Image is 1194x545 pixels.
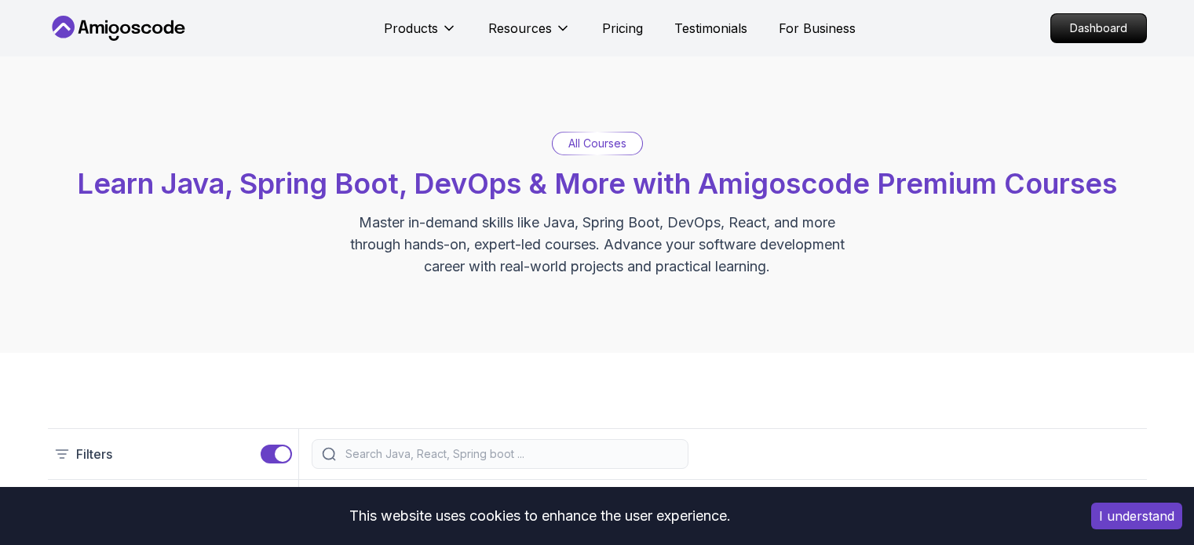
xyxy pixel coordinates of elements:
[568,136,626,151] p: All Courses
[488,19,571,50] button: Resources
[342,446,678,462] input: Search Java, React, Spring boot ...
[384,19,438,38] p: Products
[12,499,1068,533] div: This website uses cookies to enhance the user experience.
[384,19,457,50] button: Products
[488,19,552,38] p: Resources
[602,19,643,38] a: Pricing
[76,445,112,463] p: Filters
[334,212,861,278] p: Master in-demand skills like Java, Spring Boot, DevOps, React, and more through hands-on, expert-...
[1051,14,1146,42] p: Dashboard
[779,19,856,38] a: For Business
[1050,13,1147,43] a: Dashboard
[1091,503,1182,529] button: Accept cookies
[674,19,747,38] a: Testimonials
[77,166,1117,201] span: Learn Java, Spring Boot, DevOps & More with Amigoscode Premium Courses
